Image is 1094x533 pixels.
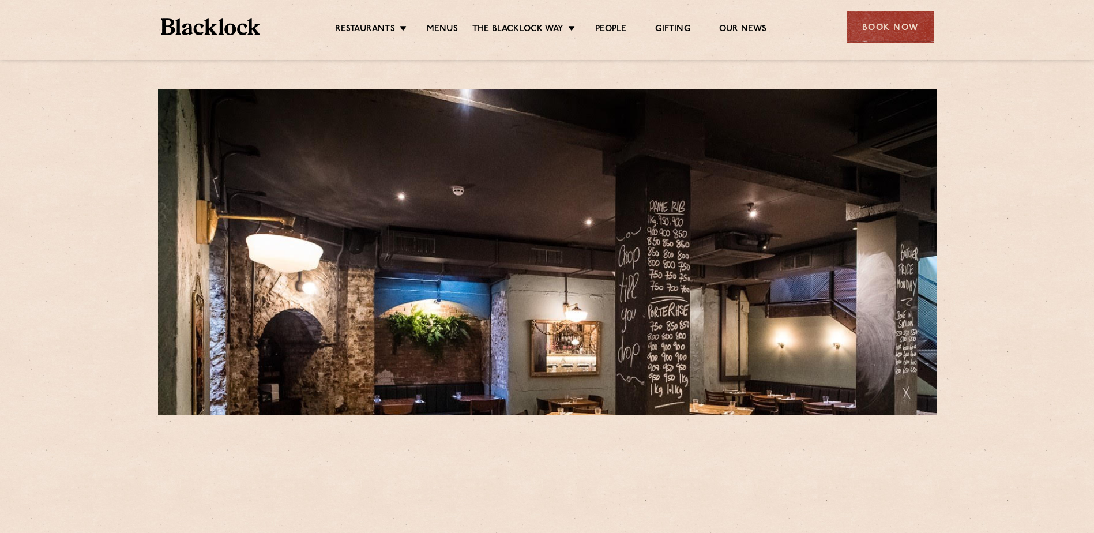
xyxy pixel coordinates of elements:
a: Menus [427,24,458,36]
a: People [595,24,626,36]
a: Our News [719,24,767,36]
img: BL_Textured_Logo-footer-cropped.svg [161,18,261,35]
a: Restaurants [335,24,395,36]
div: Book Now [847,11,934,43]
a: The Blacklock Way [472,24,563,36]
a: Gifting [655,24,690,36]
